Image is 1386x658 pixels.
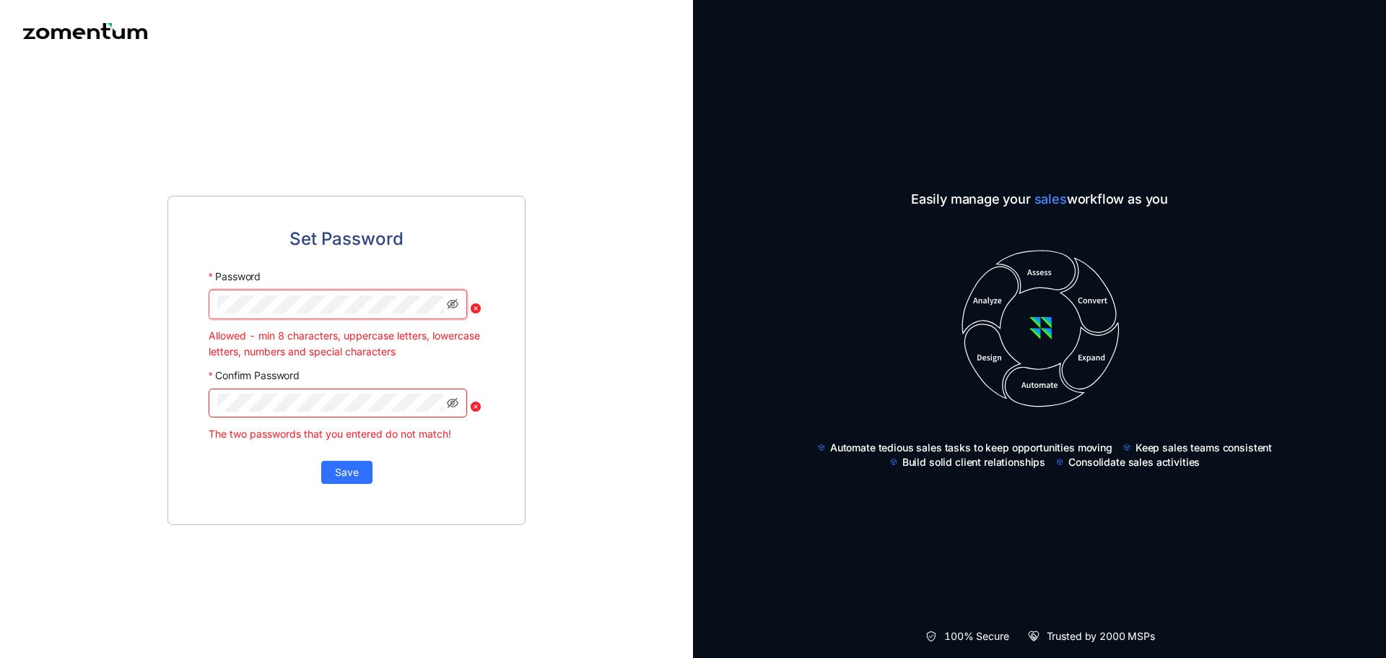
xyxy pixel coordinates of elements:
span: eye-invisible [447,298,458,310]
span: Build solid client relationships [902,455,1046,469]
div: Allowed - min 8 characters, uppercase letters, lowercase letters, numbers and special characters [209,328,484,360]
span: Consolidate sales activities [1068,455,1200,469]
span: Keep sales teams consistent [1136,441,1272,455]
span: Set Password [289,225,404,253]
span: Automate tedious sales tasks to keep opportunities moving [830,441,1112,455]
label: Confirm Password [209,363,300,389]
button: Save [321,461,372,484]
img: Zomentum logo [23,23,147,39]
input: Password [217,295,444,313]
span: Save [335,464,359,480]
span: Easily manage your workflow as you [806,189,1273,209]
div: The two passwords that you entered do not match! [209,426,484,442]
span: Trusted by 2000 MSPs [1047,629,1155,644]
input: Confirm Password [217,394,444,412]
span: 100% Secure [944,629,1008,644]
span: sales [1034,191,1067,207]
label: Password [209,264,261,290]
span: eye-invisible [447,397,458,409]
